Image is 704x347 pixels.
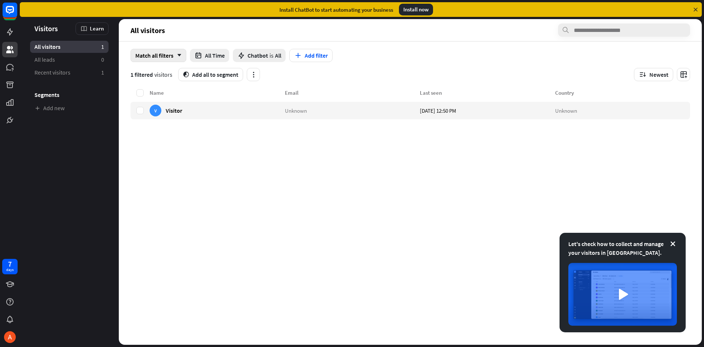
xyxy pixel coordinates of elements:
div: 7 [8,261,12,267]
div: Install now [399,4,433,15]
div: days [6,267,14,272]
button: Add filter [289,49,333,62]
a: Recent visitors 1 [30,66,109,79]
i: segment [183,72,189,77]
a: 7 days [2,259,18,274]
span: All [275,52,281,59]
aside: 1 [101,43,104,51]
span: visitors [154,71,172,78]
i: arrow_down [173,53,181,58]
span: All visitors [131,26,165,35]
h3: Segments [30,91,109,98]
span: All visitors [34,43,60,51]
img: image [568,263,677,326]
span: 1 filtered [131,71,153,78]
button: Open LiveChat chat widget [6,3,28,25]
div: Match all filters [131,49,186,62]
aside: 1 [101,69,104,76]
div: Email [285,89,420,96]
span: All leads [34,56,55,64]
span: Visitor [166,107,182,114]
a: Add new [30,102,109,114]
div: Install ChatBot to start automating your business [279,6,393,13]
span: [DATE] 12:50 PM [420,107,456,114]
span: Chatbot [247,52,268,59]
span: Unknown [285,107,307,114]
aside: 0 [101,56,104,64]
div: V [150,105,161,116]
button: Newest [634,68,673,81]
div: Let's check how to collect and manage your visitors in [GEOGRAPHIC_DATA]. [568,239,677,257]
span: Visitors [34,24,58,33]
button: All Time [190,49,229,62]
div: Name [150,89,285,96]
div: Country [555,89,690,96]
a: All leads 0 [30,54,109,66]
span: Learn [90,25,104,32]
button: segmentAdd all to segment [178,68,243,81]
span: Recent visitors [34,69,70,76]
div: Last seen [420,89,555,96]
span: is [269,52,274,59]
span: Unknown [555,107,577,114]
